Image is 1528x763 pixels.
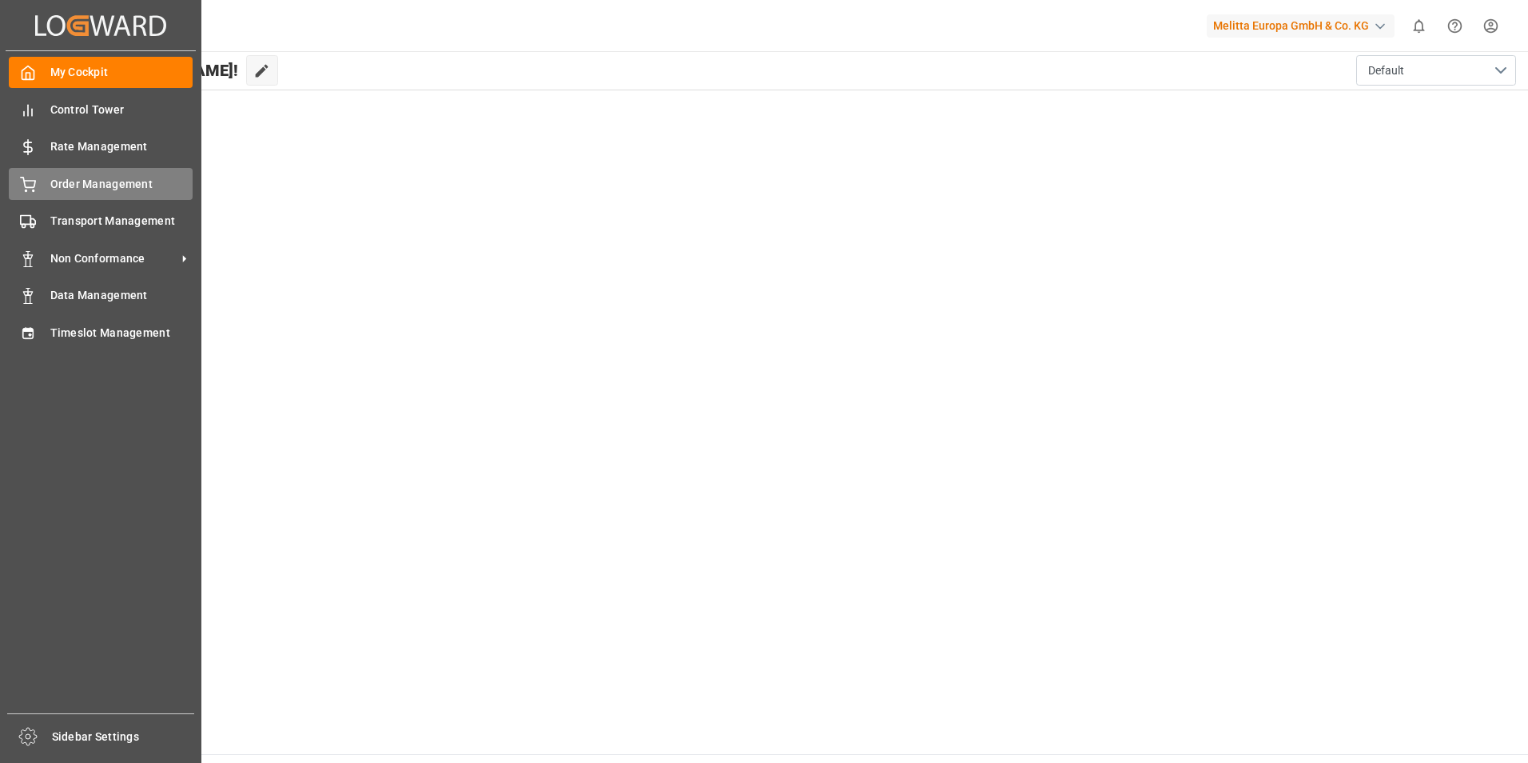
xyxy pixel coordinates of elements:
span: Non Conformance [50,250,177,267]
span: Order Management [50,176,193,193]
span: Control Tower [50,102,193,118]
span: My Cockpit [50,64,193,81]
a: My Cockpit [9,57,193,88]
a: Data Management [9,280,193,311]
span: Sidebar Settings [52,729,195,745]
a: Timeslot Management [9,317,193,348]
a: Transport Management [9,206,193,237]
span: Transport Management [50,213,193,230]
span: Rate Management [50,138,193,155]
a: Order Management [9,168,193,199]
span: Data Management [50,287,193,304]
span: Timeslot Management [50,325,193,342]
a: Rate Management [9,131,193,162]
span: Hello [PERSON_NAME]! [66,55,238,86]
button: open menu [1356,55,1516,86]
span: Default [1368,62,1404,79]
